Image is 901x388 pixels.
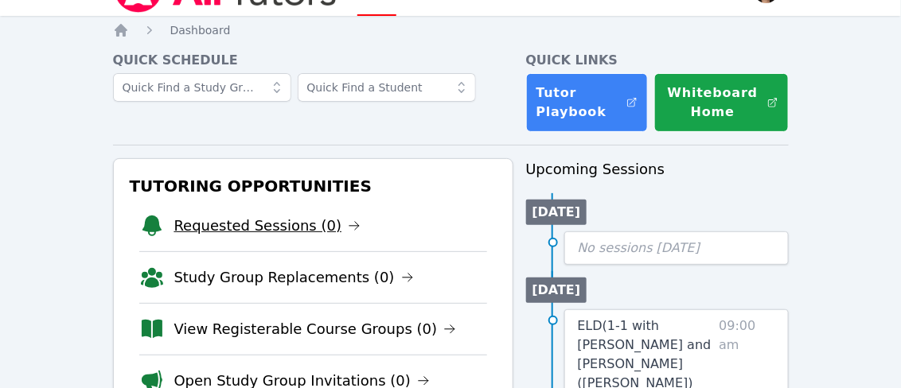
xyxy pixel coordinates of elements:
li: [DATE] [526,200,587,225]
a: Study Group Replacements (0) [174,266,414,289]
a: Tutor Playbook [526,73,649,132]
span: Dashboard [170,24,231,37]
h3: Upcoming Sessions [526,158,789,180]
h4: Quick Links [526,51,789,70]
button: Whiteboard Home [654,73,788,132]
span: No sessions [DATE] [578,240,700,255]
h3: Tutoring Opportunities [127,172,500,200]
input: Quick Find a Study Group [113,73,291,102]
a: Requested Sessions (0) [174,215,361,237]
a: View Registerable Course Groups (0) [174,318,457,340]
a: Dashboard [170,22,231,38]
nav: Breadcrumb [113,22,789,38]
h4: Quick Schedule [113,51,513,70]
input: Quick Find a Student [298,73,476,102]
li: [DATE] [526,277,587,303]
